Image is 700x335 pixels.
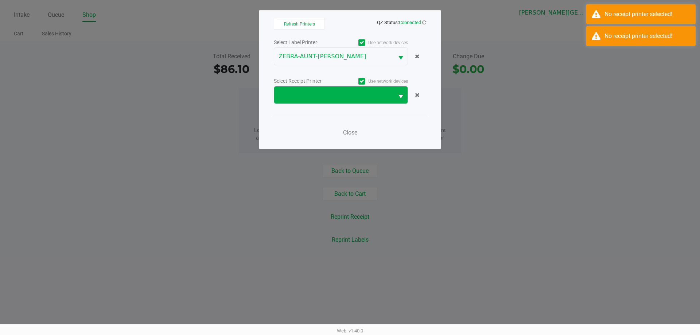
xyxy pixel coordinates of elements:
[377,20,426,25] span: QZ Status:
[394,86,408,104] button: Select
[343,129,357,136] span: Close
[337,328,363,334] span: Web: v1.40.0
[339,125,361,140] button: Close
[604,10,690,19] div: No receipt printer selected!
[399,20,421,25] span: Connected
[604,32,690,40] div: No receipt printer selected!
[284,22,315,27] span: Refresh Printers
[274,18,325,30] button: Refresh Printers
[279,52,389,61] span: ZEBRA-AUNT-[PERSON_NAME]
[341,39,408,46] label: Use network devices
[274,39,341,46] div: Select Label Printer
[394,48,408,65] button: Select
[341,78,408,85] label: Use network devices
[274,77,341,85] div: Select Receipt Printer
